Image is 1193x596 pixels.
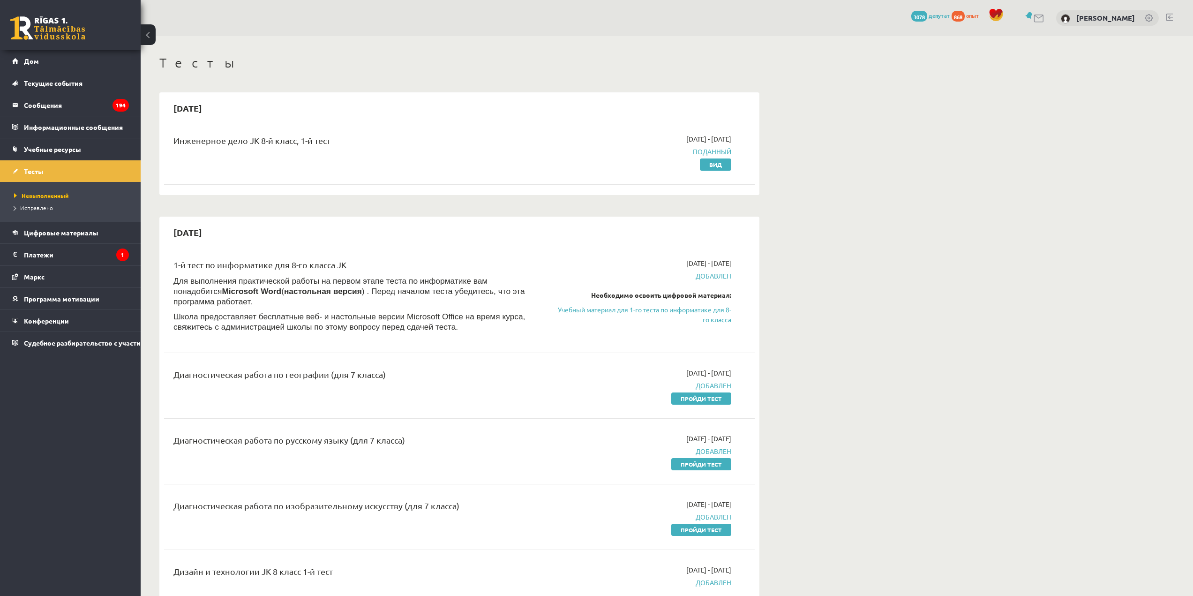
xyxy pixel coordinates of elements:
font: Поданный [693,147,731,156]
font: опыт [966,12,979,19]
a: Тесты [12,160,129,182]
font: Добавлен [696,447,731,455]
font: Исправлено [20,204,53,211]
a: 3078 депутат [911,12,950,19]
a: Платежи1 [12,244,129,265]
font: Конференции [24,317,69,325]
a: Учебные ресурсы [12,138,129,160]
font: 868 [954,13,962,21]
font: Добавлен [696,381,731,390]
font: 1 [121,251,124,258]
a: Пройди тест [671,524,731,536]
font: Учебный материал для 1-го теста по информатике для 8-го класса [558,305,731,324]
font: Дизайн и технологии JK 8 класс 1-й тест [173,566,333,576]
font: [DATE] - [DATE] [686,135,731,143]
font: Диагностическая работа по изобразительному искусству (для 7 класса) [173,501,459,511]
a: Программа мотивации [12,288,129,309]
font: Добавлен [696,272,731,280]
a: Текущие события [12,72,129,94]
font: [DATE] - [DATE] [686,500,731,508]
font: Тесты [24,167,44,175]
font: Учебные ресурсы [24,145,81,153]
font: Диагностическая работа по русскому языку (для 7 класса) [173,435,405,445]
a: Сообщения194 [12,94,129,116]
a: Невыполненный [14,191,131,200]
font: Добавлен [696,513,731,521]
a: Пройди тест [671,458,731,470]
font: Судебное разбирательство с участием [PERSON_NAME] [24,339,205,347]
font: Добавлен [696,578,731,587]
font: Пройди тест [681,526,722,534]
font: Диагностическая работа по географии (для 7 класса) [173,370,386,379]
a: Пройди тест [671,392,731,405]
font: Программа мотивации [24,294,99,303]
font: Microsoft Word [222,287,281,296]
font: Дом [24,57,39,65]
a: Цифровые материалы [12,222,129,243]
font: Инженерное дело JK 8-й класс, 1-й тест [173,136,330,145]
font: [DATE] - [DATE] [686,434,731,443]
a: Информационные сообщения [12,116,129,138]
font: Необходимо освоить цифровой материал: [591,291,731,299]
font: ( [281,287,284,296]
font: 1-й тест по информатике для 8-го класса JK [173,260,346,270]
a: Учебный материал для 1-го теста по информатике для 8-го класса [555,305,731,324]
font: [DATE] [173,227,202,238]
font: [DATE] - [DATE] [686,259,731,267]
font: Текущие события [24,79,83,87]
font: депутат [929,12,950,19]
font: [DATE] - [DATE] [686,566,731,574]
a: [PERSON_NAME] [1076,13,1135,23]
font: настольная версия [284,287,362,296]
font: Маркс [24,272,45,281]
font: [DATE] [173,103,202,113]
font: Для выполнения практической работы на первом этапе теста по информатике вам понадобится [173,276,488,296]
font: Информационные сообщения [24,123,123,131]
font: ) . Перед началом теста убедитесь, что эта программа работает. [173,287,525,306]
font: Пройди тест [681,395,722,402]
a: Вид [700,158,731,171]
font: Тесты [159,55,237,70]
a: Конференции [12,310,129,332]
a: 868 опыт [952,12,984,19]
a: Дом [12,50,129,72]
font: Вид [709,161,722,168]
font: Невыполненный [22,192,68,199]
a: Рижская 1-я средняя школа заочного обучения [10,16,85,40]
font: Сообщения [24,101,62,109]
a: Судебное разбирательство с участием [PERSON_NAME] [12,332,129,354]
font: Цифровые материалы [24,228,98,237]
font: 194 [116,101,126,109]
a: Исправлено [14,204,131,212]
font: Школа предоставляет бесплатные веб- и настольные версии Microsoft Office на время курса, свяжитес... [173,312,525,332]
font: Пройди тест [681,460,722,468]
img: Даниил Гаевский [1061,14,1070,23]
font: [DATE] - [DATE] [686,369,731,377]
a: Маркс [12,266,129,287]
font: Платежи [24,250,53,259]
font: 3078 [914,13,925,21]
